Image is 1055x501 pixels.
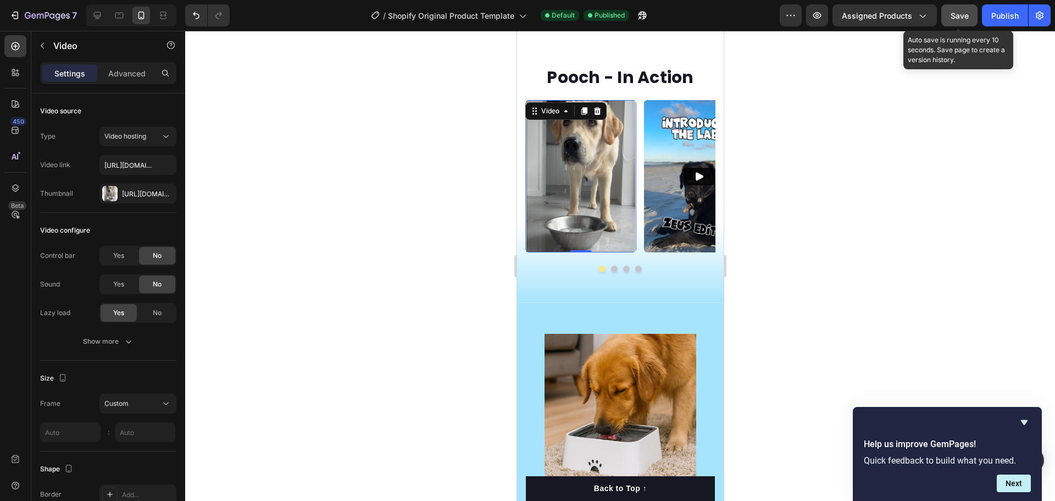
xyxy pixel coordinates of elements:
button: Video hosting [99,126,176,146]
div: Shape [40,462,75,477]
img: Alt image [127,69,238,221]
div: Add... [122,490,174,500]
span: Yes [113,279,124,289]
p: Video [53,39,147,52]
div: Undo/Redo [185,4,230,26]
p: Quick feedback to build what you need. [864,455,1031,466]
div: Sound [40,279,60,289]
div: Type [40,131,55,141]
button: Dot [82,235,88,241]
div: Video configure [40,225,90,235]
div: Thumbnail [40,189,73,199]
span: / [383,10,386,21]
button: Dot [94,235,101,241]
input: Insert video url here [99,155,176,175]
span: Yes [113,308,124,318]
div: Frame [40,399,60,409]
div: Border [40,489,62,499]
span: Video hosting [104,132,146,140]
div: 450 [10,117,26,126]
button: 7 [4,4,82,26]
div: Help us improve GemPages! [864,416,1031,492]
div: Video source [40,106,81,116]
span: No [153,251,162,261]
button: Custom [99,394,176,414]
span: Shopify Original Product Template [388,10,514,21]
div: Video link [40,160,70,170]
p: Advanced [108,68,146,79]
button: Assigned Products [832,4,937,26]
button: Save [941,4,978,26]
button: Back to Top ↑ [9,445,198,470]
span: Save [951,11,969,20]
div: : [108,427,109,437]
div: Control bar [40,251,75,261]
button: Show more [40,332,176,351]
iframe: Design area [517,31,724,501]
div: Publish [991,10,1019,21]
span: Yes [113,251,124,261]
button: Next question [997,475,1031,492]
input: Auto [115,422,175,442]
span: Default [552,10,575,20]
p: 7 [72,9,77,22]
img: ChatGPT_Image_Sep_23_2025_09_05_59_PM.png [27,303,180,455]
button: Dot [118,235,125,241]
span: Published [595,10,625,20]
p: Settings [54,68,85,79]
div: Size [40,371,69,386]
button: Publish [982,4,1028,26]
button: Hide survey [1018,416,1031,429]
div: Back to Top ↑ [77,452,130,464]
div: [URL][DOMAIN_NAME] [122,189,174,199]
div: Lazy load [40,308,70,318]
div: Beta [8,201,26,210]
div: Show more [83,336,134,347]
span: Assigned Products [842,10,912,21]
span: No [153,279,162,289]
input: Auto [40,422,101,442]
h2: Help us improve GemPages! [864,438,1031,451]
button: Dot [106,235,113,241]
button: Play [166,137,197,155]
span: No [153,308,162,318]
span: Custom [104,399,129,408]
